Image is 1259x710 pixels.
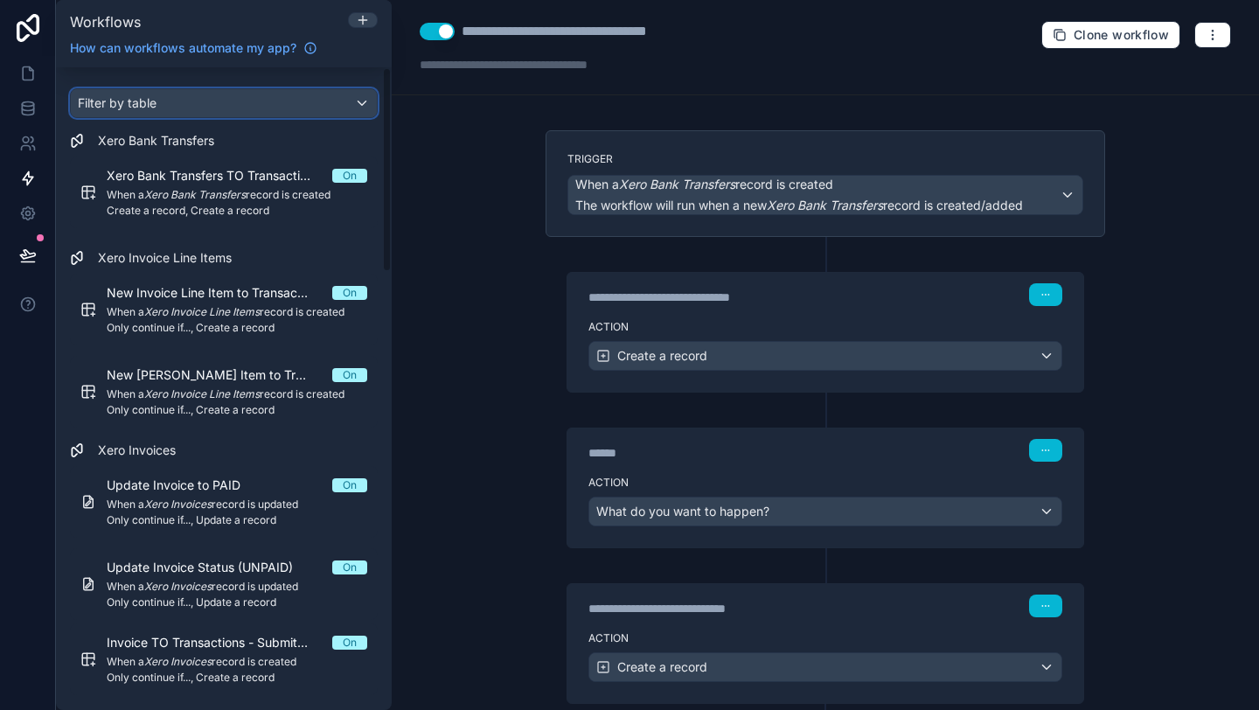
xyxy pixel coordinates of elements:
button: Create a record [588,341,1062,371]
span: Create a record [617,347,707,365]
a: How can workflows automate my app? [63,39,324,57]
label: Action [588,476,1062,490]
span: Clone workflow [1074,27,1169,43]
button: What do you want to happen? [588,497,1062,526]
em: Xero Bank Transfers [619,177,735,191]
span: The workflow will run when a new record is created/added [575,198,1023,212]
em: Xero Bank Transfers [767,198,883,212]
span: When a record is created [575,176,833,193]
label: Action [588,631,1062,645]
label: Trigger [567,152,1083,166]
span: How can workflows automate my app? [70,39,296,57]
span: Create a record [617,658,707,676]
span: What do you want to happen? [596,504,769,519]
span: Workflows [70,13,141,31]
button: When aXero Bank Transfersrecord is createdThe workflow will run when a newXero Bank Transfersreco... [567,175,1083,215]
button: Create a record [588,652,1062,682]
label: Action [588,320,1062,334]
button: Clone workflow [1041,21,1180,49]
